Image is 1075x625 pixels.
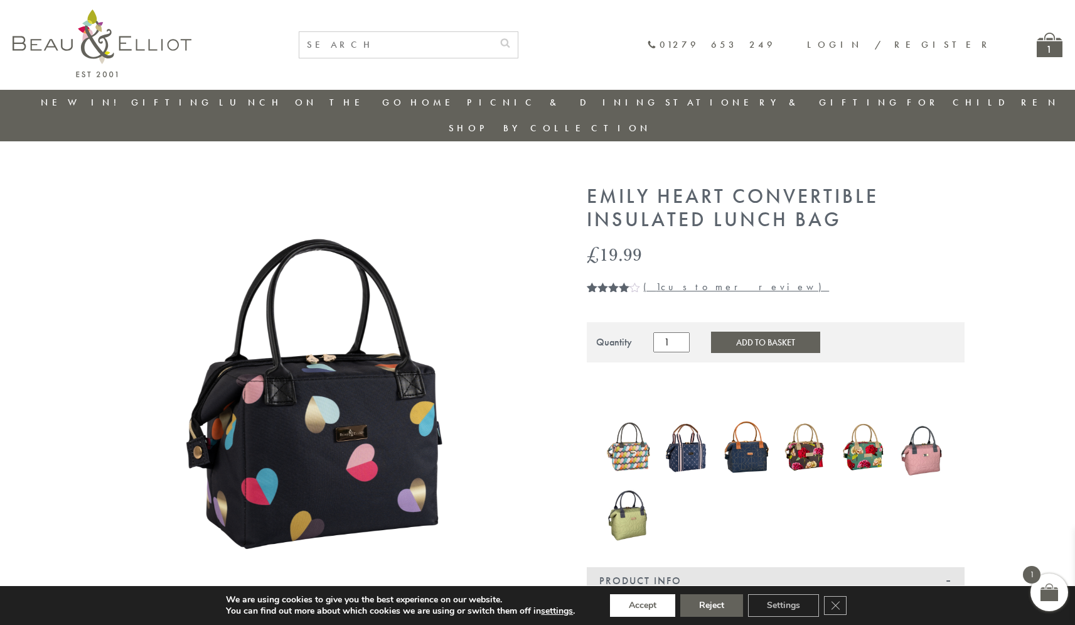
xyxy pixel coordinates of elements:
[899,416,946,481] a: Oxford quilted lunch bag mallow
[596,337,632,348] div: Quantity
[840,420,887,478] a: Sarah Kelleher convertible lunch bag teal
[587,282,592,307] span: 1
[449,122,651,134] a: Shop by collection
[1037,33,1062,57] a: 1
[899,416,946,479] img: Oxford quilted lunch bag mallow
[299,32,493,58] input: SEARCH
[587,185,965,232] h1: Emily Heart Convertible Insulated Lunch Bag
[665,96,901,109] a: Stationery & Gifting
[467,96,659,109] a: Picnic & Dining
[782,420,828,474] img: Sarah Kelleher Lunch Bag Dark Stone
[13,9,191,77] img: logo
[723,416,769,481] a: Navy Broken-hearted Convertible Insulated Lunch Bag
[541,606,573,617] button: settings
[606,481,652,548] a: Oxford quilted lunch bag pistachio
[653,332,690,352] input: Product quantity
[840,420,887,476] img: Sarah Kelleher convertible lunch bag teal
[643,280,829,293] a: (1customer review)
[606,418,652,477] img: Carnaby eclipse convertible lunch bag
[226,606,575,617] p: You can find out more about which cookies we are using or switch them off in .
[748,594,819,617] button: Settings
[41,96,125,109] a: New in!
[664,420,710,476] img: Monogram Midnight Convertible Lunch Bag
[584,370,775,400] iframe: Secure express checkout frame
[824,596,847,615] button: Close GDPR Cookie Banner
[782,420,828,477] a: Sarah Kelleher Lunch Bag Dark Stone
[656,280,661,293] span: 1
[410,96,461,109] a: Home
[664,420,710,479] a: Monogram Midnight Convertible Lunch Bag
[776,370,967,400] iframe: Secure express checkout frame
[711,332,820,353] button: Add to Basket
[587,241,642,267] bdi: 19.99
[131,96,213,109] a: Gifting
[606,418,652,479] a: Carnaby eclipse convertible lunch bag
[807,38,993,51] a: Login / Register
[587,282,630,357] span: Rated out of 5 based on customer rating
[647,40,776,50] a: 01279 653 249
[587,241,599,267] span: £
[226,594,575,606] p: We are using cookies to give you the best experience on our website.
[606,481,652,545] img: Oxford quilted lunch bag pistachio
[907,96,1059,109] a: For Children
[587,282,641,292] div: Rated 4.00 out of 5
[610,594,675,617] button: Accept
[587,567,965,595] div: Product Info
[680,594,743,617] button: Reject
[219,96,405,109] a: Lunch On The Go
[723,416,769,478] img: Navy Broken-hearted Convertible Insulated Lunch Bag
[111,185,550,625] img: Emily Heart Convertible Lunch Bag
[1023,566,1040,584] span: 1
